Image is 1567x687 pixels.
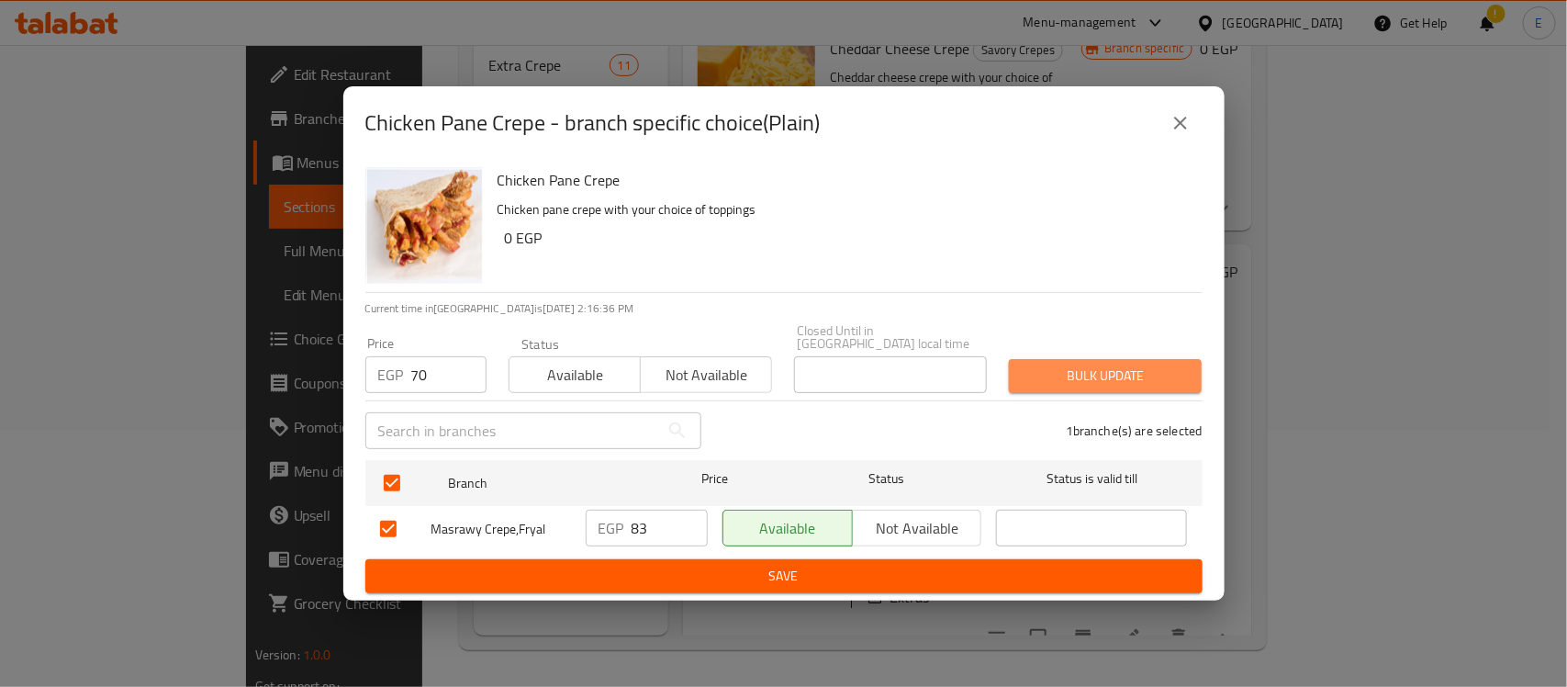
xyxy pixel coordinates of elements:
h2: Chicken Pane Crepe - branch specific choice(Plain) [365,108,821,138]
span: Available [517,362,633,389]
p: 1 branche(s) are selected [1066,422,1203,440]
h6: 0 EGP [505,225,1188,251]
p: EGP [599,517,624,539]
button: close [1158,101,1203,145]
button: Not available [640,356,772,393]
span: Bulk update [1024,365,1187,388]
span: Status is valid till [996,467,1187,490]
input: Please enter price [411,356,487,393]
span: Save [380,565,1188,588]
span: Status [790,467,981,490]
span: Masrawy Crepe,Fryal [431,518,571,541]
button: Not available [852,510,982,546]
button: Available [509,356,641,393]
button: Save [365,559,1203,593]
p: Current time in [GEOGRAPHIC_DATA] is [DATE] 2:16:36 PM [365,300,1203,317]
span: Not available [860,515,975,542]
p: EGP [378,364,404,386]
input: Please enter price [632,510,708,546]
span: Price [654,467,776,490]
p: Chicken pane crepe with your choice of toppings [498,198,1188,221]
span: Available [731,515,845,542]
img: Chicken Pane Crepe [365,167,483,285]
button: Available [722,510,853,546]
span: Branch [448,472,639,495]
span: Not available [648,362,765,389]
button: Bulk update [1009,359,1202,393]
input: Search in branches [365,412,659,449]
h6: Chicken Pane Crepe [498,167,1188,193]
